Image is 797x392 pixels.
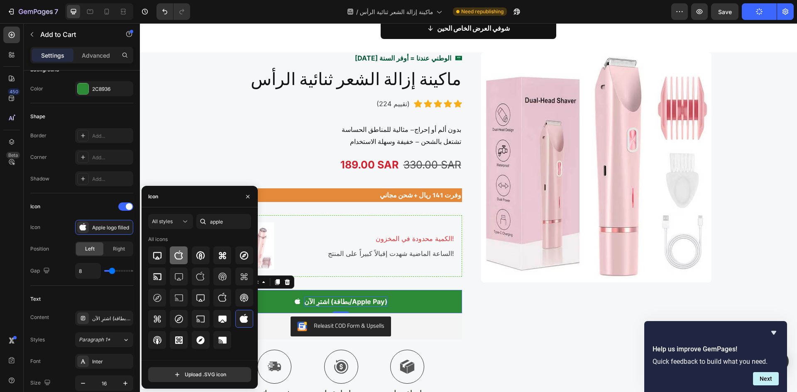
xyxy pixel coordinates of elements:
p: Add to Cart [40,29,111,39]
button: Hide survey [769,328,779,338]
div: Add... [92,175,131,183]
span: Right [113,245,125,253]
div: Help us improve GemPages! [653,328,779,385]
div: Shadow [30,175,49,183]
div: 189.00 SAR [200,131,259,152]
p: Settings [41,51,64,60]
div: Corner [30,153,47,161]
p: وفرت 141 ريال + شحن مجاني [81,166,321,178]
iframe: To enrich screen reader interactions, please activate Accessibility in Grammarly extension settings [140,23,797,392]
div: Add... [92,132,131,140]
span: Need republishing [461,8,504,15]
div: اشترِ الآن (بطاقة/Apple Pay) [92,315,131,322]
div: Releasit COD Form & Upsells [174,298,244,307]
div: Inter [92,358,131,365]
span: / [356,7,358,16]
button: Save [711,3,738,20]
button: Next question [753,372,779,385]
p: 7 [54,7,58,17]
div: Styles [30,336,45,343]
button: اشترِ الآن (بطاقة/Apple Pay) [80,267,322,290]
input: Auto [76,263,100,278]
span: ماكينة إزالة الشعر ثنائية الرأس [360,7,433,16]
span: All styles [152,218,173,224]
p: (224 تقييم) [237,75,270,85]
div: Position [30,245,49,253]
span: Paragraph 1* [79,336,110,343]
button: Upload .SVG icon [148,367,251,382]
p: الكمية محدودة في المخزون! [144,210,314,220]
div: Upload .SVG icon [173,370,226,379]
img: CKKYs5695_ICEAE=.webp [157,298,167,308]
p: اشترِ الآن (بطاقة/Apple Pay) [164,273,247,283]
div: Text [30,295,41,303]
div: Beta [6,152,20,158]
span: Save [718,8,732,15]
p: إرجاع سهل [251,365,284,374]
button: Paragraph 1* [75,332,133,347]
button: All styles [148,214,193,229]
h2: Help us improve GemPages! [653,344,779,354]
div: 450 [8,88,20,95]
div: Shape [30,113,45,120]
div: Content [30,314,49,321]
p: Quick feedback to build what you need. [653,358,779,365]
div: 2C8936 [92,85,131,93]
div: Font [30,358,41,365]
div: All icons [148,236,168,243]
div: Rich Text Editor. Editing area: main [80,165,322,179]
div: Undo/Redo [156,3,190,20]
img: gempages_581372436805583790-694945b0-da4f-4359-8081-57f4507a56f2.jpg [341,29,572,259]
div: Gap [30,265,51,277]
div: Icon [30,224,40,231]
div: Icon [30,203,40,210]
p: بدون ألم أو إحراج– مثالية للمناطق الحساسة تشتغل بالشحن – خفيفة وسهلة الاستخدام [81,100,321,124]
div: Size [30,377,52,389]
p: [DATE] الوطني عندنا = أوفر السنة [215,30,311,40]
img: Alt Image [87,199,134,246]
button: Releasit COD Form & Upsells [151,293,251,313]
div: Rich Text Editor. Editing area: main [164,273,247,283]
h2: ماكينة إزالة الشعر ثنائية الرأس [80,44,322,68]
p: ضمان استرداد [182,365,220,374]
p: شحن مجاني [118,365,151,374]
div: Border [30,132,46,139]
div: Add... [92,154,131,161]
p: الساعة الماضية شهدت إقبالاً كبيراً على المنتج! [144,225,314,235]
img: Alt Image [315,32,322,38]
p: Advanced [82,51,110,60]
span: Left [85,245,95,253]
div: 330.00 SAR [263,131,322,152]
div: Add to Cart [90,255,120,263]
div: Apple logo filled [92,224,131,231]
div: Color [30,85,43,93]
div: Icon [148,193,158,200]
button: 7 [3,3,62,20]
input: Search icon [196,214,251,229]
